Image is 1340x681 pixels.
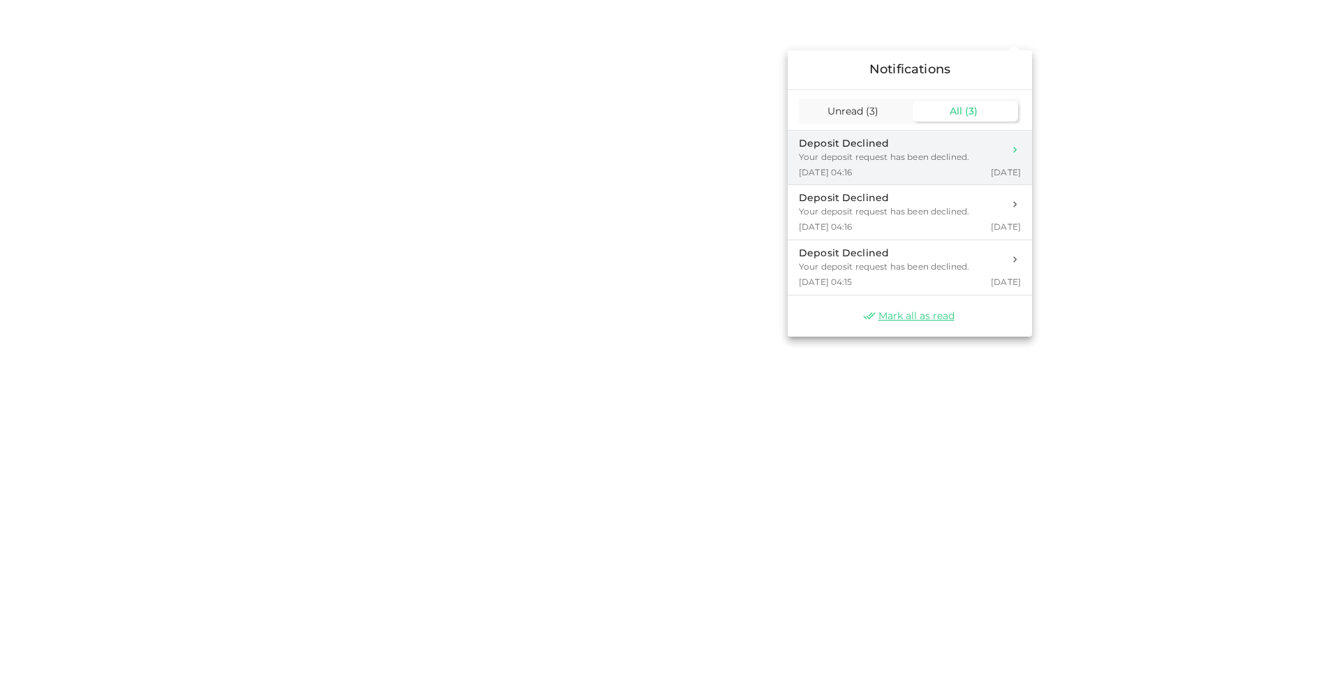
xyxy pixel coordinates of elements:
[799,246,969,261] div: Deposit Declined
[827,105,863,117] span: Unread
[878,309,955,323] span: Mark all as read
[866,105,878,117] span: ( 3 )
[991,276,1021,288] span: [DATE]
[799,136,969,151] div: Deposit Declined
[950,105,962,117] span: All
[799,151,969,163] div: Your deposit request has been declined.
[799,166,853,178] span: [DATE] 04:16
[799,276,853,288] span: [DATE] 04:15
[991,166,1021,178] span: [DATE]
[799,261,969,273] div: Your deposit request has been declined.
[965,105,978,117] span: ( 3 )
[799,221,853,233] span: [DATE] 04:16
[991,221,1021,233] span: [DATE]
[799,191,969,205] div: Deposit Declined
[799,205,969,218] div: Your deposit request has been declined.
[869,61,950,77] span: Notifications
